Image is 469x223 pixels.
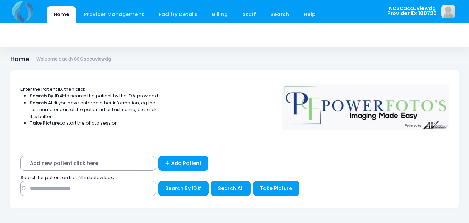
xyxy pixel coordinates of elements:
strong: Search By ID#: [30,93,65,99]
img: image [441,5,455,18]
button: Search By ID# [158,181,209,196]
strong: Take Picture: [30,120,61,126]
small: Welcome back [36,57,111,62]
span: Search By ID# [165,185,201,192]
a: Help [297,6,323,23]
h1: Home [10,56,111,63]
li: to search the patient by the ID# provided. [30,93,159,99]
span: Take Picture [260,185,292,192]
a: Staff [236,6,262,23]
img: Logo [278,79,452,130]
a: Provider Management [77,6,151,23]
a: Search [263,6,296,23]
a: Add Patient [158,156,209,171]
a: Billing [206,6,235,23]
span: NCSCaccuviewdg Provider ID: 100720 [387,6,437,16]
span: Search for patient on file : fill in below box; [20,174,114,181]
li: to start the photo session. [30,120,159,127]
button: Take Picture [253,181,299,196]
strong: Search All: [30,99,55,106]
a: Facility Details [152,6,204,23]
li: If you have entered other information, eg the Last name or part of the patient id or Last name, e... [30,99,159,120]
button: Search All [211,181,251,196]
span: Add new patient click here [20,156,156,171]
span: Search All [218,185,244,192]
span: Enter the Patient ID, then click [20,86,85,93]
strong: NCSCaccuviewdg [70,56,111,62]
a: Home [47,6,76,23]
